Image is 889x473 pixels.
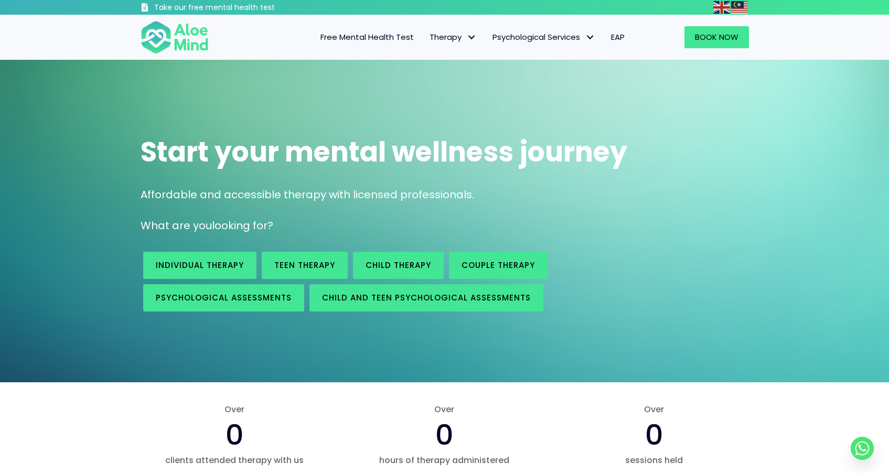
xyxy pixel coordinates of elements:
a: Teen Therapy [262,252,348,279]
span: clients attended therapy with us [141,454,329,466]
span: Free Mental Health Test [320,31,414,42]
nav: Menu [222,26,633,48]
span: Teen Therapy [274,260,335,271]
span: looking for? [212,218,273,233]
img: en [713,1,730,14]
a: EAP [603,26,633,48]
a: Malay [731,1,749,13]
img: ms [731,1,748,14]
span: Child Therapy [366,260,431,271]
span: Over [350,403,539,415]
img: Aloe mind Logo [141,20,209,55]
span: Book Now [695,31,738,42]
a: Child and Teen Psychological assessments [309,284,543,311]
span: Therapy: submenu [464,30,479,45]
span: 0 [226,415,244,455]
span: Child and Teen Psychological assessments [322,292,531,303]
a: English [713,1,731,13]
a: Free Mental Health Test [313,26,422,48]
span: Psychological Services: submenu [583,30,598,45]
span: EAP [611,31,625,42]
span: What are you [141,218,212,233]
span: sessions held [560,454,748,466]
span: Over [141,403,329,415]
a: Book Now [684,26,749,48]
span: hours of therapy administered [350,454,539,466]
span: Therapy [430,31,477,42]
a: TherapyTherapy: submenu [422,26,485,48]
span: Psychological Services [492,31,595,42]
a: Individual therapy [143,252,256,279]
span: 0 [645,415,663,455]
h3: Take our free mental health test [154,3,331,13]
span: Individual therapy [156,260,244,271]
a: Whatsapp [851,437,874,460]
span: Start your mental wellness journey [141,133,627,171]
p: Affordable and accessible therapy with licensed professionals. [141,187,749,202]
a: Psychological assessments [143,284,304,311]
a: Couple therapy [449,252,548,279]
a: Psychological ServicesPsychological Services: submenu [485,26,603,48]
span: Over [560,403,748,415]
a: Take our free mental health test [141,3,331,15]
span: 0 [435,415,454,455]
a: Child Therapy [353,252,444,279]
span: Psychological assessments [156,292,292,303]
span: Couple therapy [462,260,535,271]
